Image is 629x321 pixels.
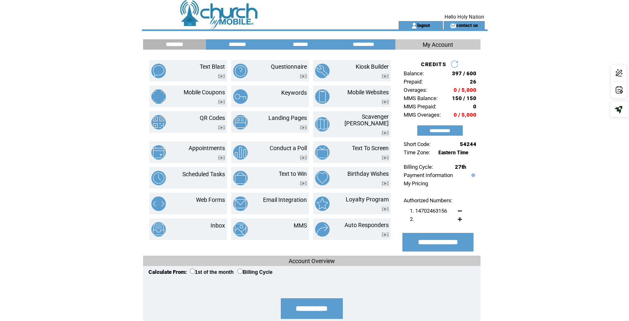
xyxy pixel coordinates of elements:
[200,115,225,121] a: QR Codes
[352,145,389,151] a: Text To Screen
[315,196,330,211] img: loyalty-program.png
[237,269,273,275] label: Billing Cycle
[356,63,389,70] a: Kiosk Builder
[218,125,225,130] img: video.png
[190,268,195,274] input: 1st of the month
[344,222,389,228] a: Auto Responders
[404,112,441,118] span: MMS Overages:
[190,269,234,275] label: 1st of the month
[456,22,478,28] a: contact us
[404,103,436,110] span: MMS Prepaid:
[218,74,225,79] img: video.png
[151,171,166,185] img: scheduled-tasks.png
[454,112,476,118] span: 0 / 5,000
[218,100,225,104] img: video.png
[263,196,307,203] a: Email Integration
[445,14,484,20] span: Hello Holy Nation
[300,181,307,186] img: video.png
[404,180,428,187] a: My Pricing
[382,131,389,135] img: video.png
[289,258,335,264] span: Account Overview
[315,145,330,160] img: text-to-screen.png
[404,95,438,101] span: MMS Balance:
[151,64,166,78] img: text-blast.png
[454,87,476,93] span: 0 / 5,000
[300,156,307,160] img: video.png
[151,145,166,160] img: appointments.png
[315,64,330,78] img: kiosk-builder.png
[233,145,248,160] img: conduct-a-poll.png
[315,222,330,237] img: auto-responders.png
[347,89,389,96] a: Mobile Websites
[300,74,307,79] img: video.png
[404,87,427,93] span: Overages:
[452,70,476,77] span: 397 / 600
[184,89,225,96] a: Mobile Coupons
[233,171,248,185] img: text-to-win.png
[189,145,225,151] a: Appointments
[271,63,307,70] a: Questionnaire
[404,70,424,77] span: Balance:
[455,164,466,170] span: 27th
[233,222,248,237] img: mms.png
[237,268,243,274] input: Billing Cycle
[270,145,307,151] a: Conduct a Poll
[151,196,166,211] img: web-forms.png
[410,216,414,222] span: 2.
[423,41,453,48] span: My Account
[347,170,389,177] a: Birthday Wishes
[346,196,389,203] a: Loyalty Program
[315,89,330,104] img: mobile-websites.png
[151,115,166,129] img: qr-codes.png
[404,197,452,204] span: Authorized Numbers:
[182,171,225,177] a: Scheduled Tasks
[404,164,433,170] span: Billing Cycle:
[421,61,446,67] span: CREDITS
[411,22,417,29] img: account_icon.gif
[382,156,389,160] img: video.png
[196,196,225,203] a: Web Forms
[268,115,307,121] a: Landing Pages
[382,74,389,79] img: video.png
[469,173,475,177] img: help.gif
[315,117,330,132] img: scavenger-hunt.png
[382,100,389,104] img: video.png
[452,95,476,101] span: 150 / 150
[218,156,225,160] img: video.png
[233,196,248,211] img: email-integration.png
[470,79,476,85] span: 26
[404,141,430,147] span: Short Code:
[404,172,453,178] a: Payment Information
[279,170,307,177] a: Text to Win
[233,64,248,78] img: questionnaire.png
[151,89,166,104] img: mobile-coupons.png
[233,115,248,129] img: landing-pages.png
[200,63,225,70] a: Text Blast
[404,79,423,85] span: Prepaid:
[344,113,389,127] a: Scavenger [PERSON_NAME]
[382,207,389,211] img: video.png
[281,89,307,96] a: Keywords
[404,149,430,156] span: Time Zone:
[148,269,187,275] span: Calculate From:
[382,232,389,237] img: video.png
[460,141,476,147] span: 54244
[233,89,248,104] img: keywords.png
[473,103,476,110] span: 0
[300,125,307,130] img: video.png
[294,222,307,229] a: MMS
[382,181,389,186] img: video.png
[151,222,166,237] img: inbox.png
[417,22,430,28] a: logout
[450,22,456,29] img: contact_us_icon.gif
[438,150,469,156] span: Eastern Time
[210,222,225,229] a: Inbox
[315,171,330,185] img: birthday-wishes.png
[410,208,447,214] span: 1. 14702463156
